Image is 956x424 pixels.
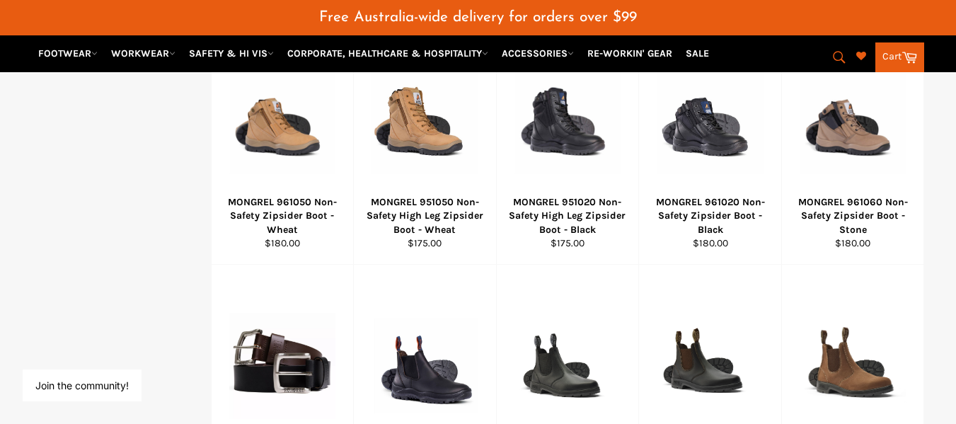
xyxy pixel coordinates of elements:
[183,41,280,66] a: SAFETY & HI VIS
[582,41,678,66] a: RE-WORKIN' GEAR
[319,10,637,25] span: Free Australia-wide delivery for orders over $99
[363,195,488,236] div: MONGREL 951050 Non-Safety High Leg Zipsider Boot - Wheat
[790,195,915,236] div: MONGREL 961060 Non-Safety Zipsider Boot - Stone
[781,20,924,265] a: MONGREL 961060 Non-Safety Zipsider Boot - StoneMONGREL 961060 Non-Safety Zipsider Boot - Stone$18...
[105,41,181,66] a: WORKWEAR
[680,41,715,66] a: SALE
[496,41,580,66] a: ACCESSORIES
[648,195,773,236] div: MONGREL 961020 Non-Safety Zipsider Boot - Black
[875,42,924,72] a: Cart
[353,20,496,265] a: MONGREL 951050 Non-Safety High Leg Zipsider Boot - WheatMONGREL 951050 Non-Safety High Leg Zipsid...
[282,41,494,66] a: CORPORATE, HEALTHCARE & HOSPITALITY
[496,20,639,265] a: MONGREL 951020 Non-Safety High Leg Zipsider Boot - BlackMONGREL 951020 Non-Safety High Leg Zipsid...
[211,20,354,265] a: MONGREL 961050 Non-Safety Zipsider Boot - WheatMONGREL 961050 Non-Safety Zipsider Boot - Wheat$18...
[505,195,630,236] div: MONGREL 951020 Non-Safety High Leg Zipsider Boot - Black
[638,20,781,265] a: MONGREL 961020 Non-Safety Zipsider Boot - BlackMONGREL 961020 Non-Safety Zipsider Boot - Black$18...
[35,379,129,391] button: Join the community!
[220,195,345,236] div: MONGREL 961050 Non-Safety Zipsider Boot - Wheat
[33,41,103,66] a: FOOTWEAR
